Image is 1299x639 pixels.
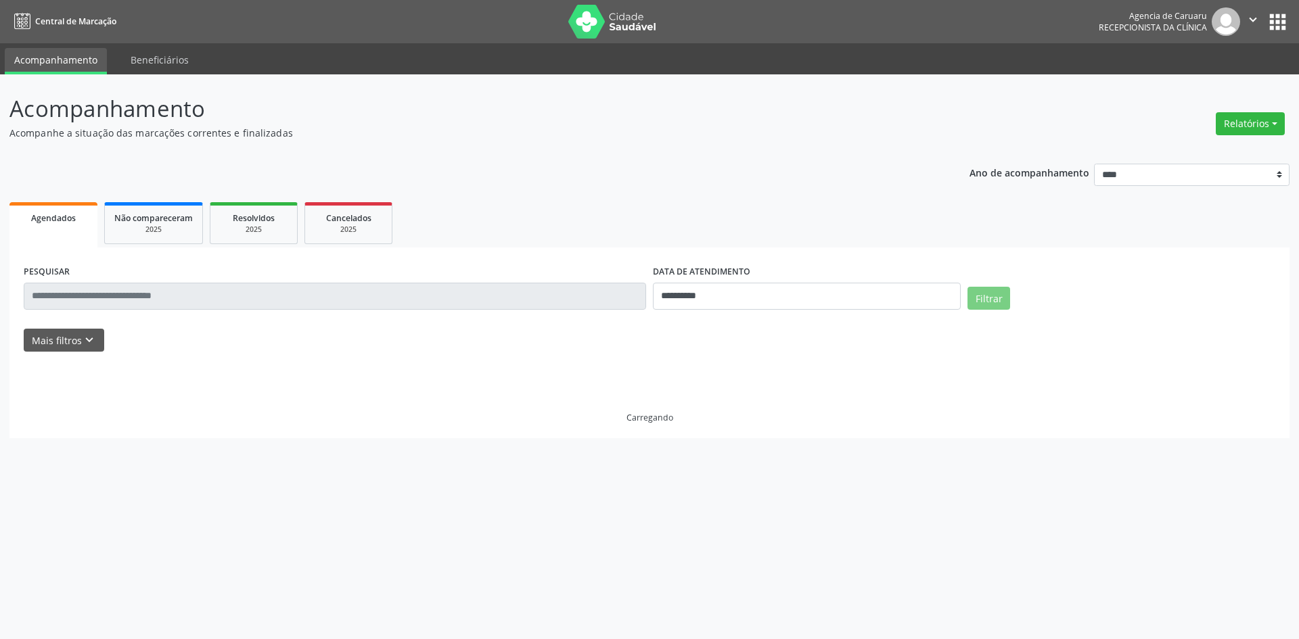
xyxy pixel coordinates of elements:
p: Ano de acompanhamento [970,164,1089,181]
label: PESQUISAR [24,262,70,283]
div: 2025 [315,224,382,235]
div: Carregando [626,412,673,423]
p: Acompanhamento [9,92,905,126]
div: 2025 [114,224,193,235]
button: Filtrar [967,287,1010,310]
p: Acompanhe a situação das marcações correntes e finalizadas [9,126,905,140]
span: Não compareceram [114,212,193,224]
div: 2025 [220,224,288,235]
span: Agendados [31,212,76,224]
span: Resolvidos [233,212,275,224]
a: Beneficiários [121,48,198,72]
img: img [1212,7,1240,36]
button:  [1240,7,1266,36]
button: apps [1266,10,1290,34]
span: Recepcionista da clínica [1099,22,1207,33]
span: Cancelados [326,212,371,224]
label: DATA DE ATENDIMENTO [653,262,750,283]
a: Central de Marcação [9,10,116,32]
a: Acompanhamento [5,48,107,74]
button: Relatórios [1216,112,1285,135]
i:  [1246,12,1260,27]
span: Central de Marcação [35,16,116,27]
button: Mais filtroskeyboard_arrow_down [24,329,104,352]
div: Agencia de Caruaru [1099,10,1207,22]
i: keyboard_arrow_down [82,333,97,348]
